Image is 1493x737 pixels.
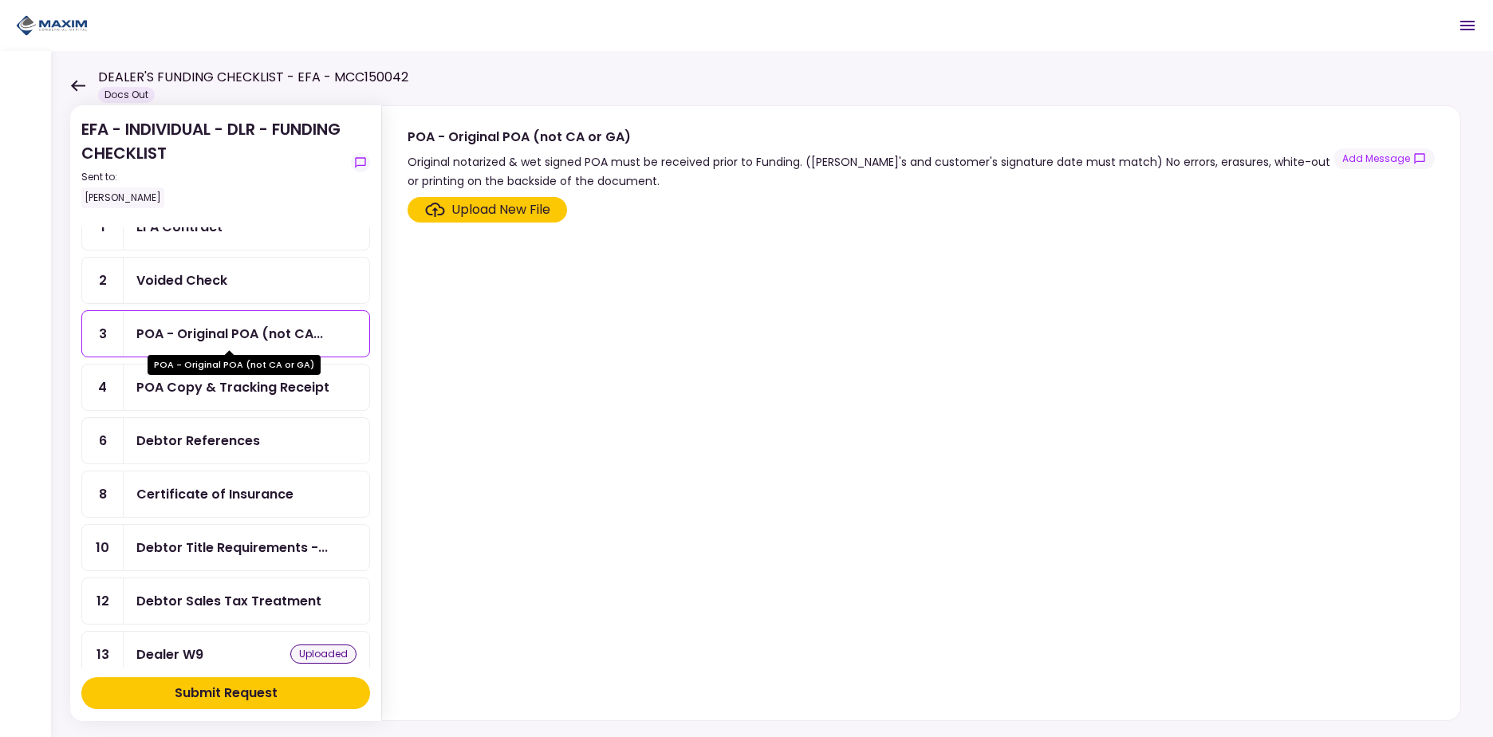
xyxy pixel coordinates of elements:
div: EFA Contract [136,217,223,237]
div: Docs Out [98,87,155,103]
div: 8 [82,471,124,517]
button: Open menu [1448,6,1487,45]
div: 13 [82,632,124,677]
div: Dealer W9 [136,644,203,664]
a: 13Dealer W9uploaded [81,631,370,678]
div: 3 [82,311,124,357]
div: Submit Request [175,684,278,703]
div: Certificate of Insurance [136,484,293,504]
div: 1 [82,204,124,250]
button: show-messages [351,153,370,172]
div: Voided Check [136,270,227,290]
div: uploaded [290,644,357,664]
div: Debtor References [136,431,260,451]
div: 4 [82,365,124,410]
div: POA - Original POA (not CA or GA) [136,324,323,344]
button: Submit Request [81,677,370,709]
a: 2Voided Check [81,257,370,304]
div: POA - Original POA (not CA or GA) [148,355,321,375]
div: Original notarized & wet signed POA must be received prior to Funding. ([PERSON_NAME]'s and custo... [408,152,1333,191]
div: POA Copy & Tracking Receipt [136,377,329,397]
a: 8Certificate of Insurance [81,471,370,518]
div: EFA - INDIVIDUAL - DLR - FUNDING CHECKLIST [81,117,345,208]
div: Upload New File [451,200,550,219]
div: Debtor Sales Tax Treatment [136,591,321,611]
img: Partner icon [16,14,88,37]
div: POA - Original POA (not CA or GA) [408,127,1333,147]
div: [PERSON_NAME] [81,187,164,208]
a: 10Debtor Title Requirements - Proof of IRP or Exemption [81,524,370,571]
a: 12Debtor Sales Tax Treatment [81,577,370,625]
div: POA - Original POA (not CA or GA)Original notarized & wet signed POA must be received prior to Fu... [381,105,1461,721]
span: Click here to upload the required document [408,197,567,223]
div: 10 [82,525,124,570]
a: 6Debtor References [81,417,370,464]
div: 2 [82,258,124,303]
a: 4POA Copy & Tracking Receipt [81,364,370,411]
div: 12 [82,578,124,624]
h1: DEALER'S FUNDING CHECKLIST - EFA - MCC150042 [98,68,408,87]
a: 1EFA Contract [81,203,370,250]
div: Sent to: [81,170,345,184]
button: show-messages [1333,148,1435,169]
a: 3POA - Original POA (not CA or GA) [81,310,370,357]
div: Debtor Title Requirements - Proof of IRP or Exemption [136,538,328,558]
div: 6 [82,418,124,463]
